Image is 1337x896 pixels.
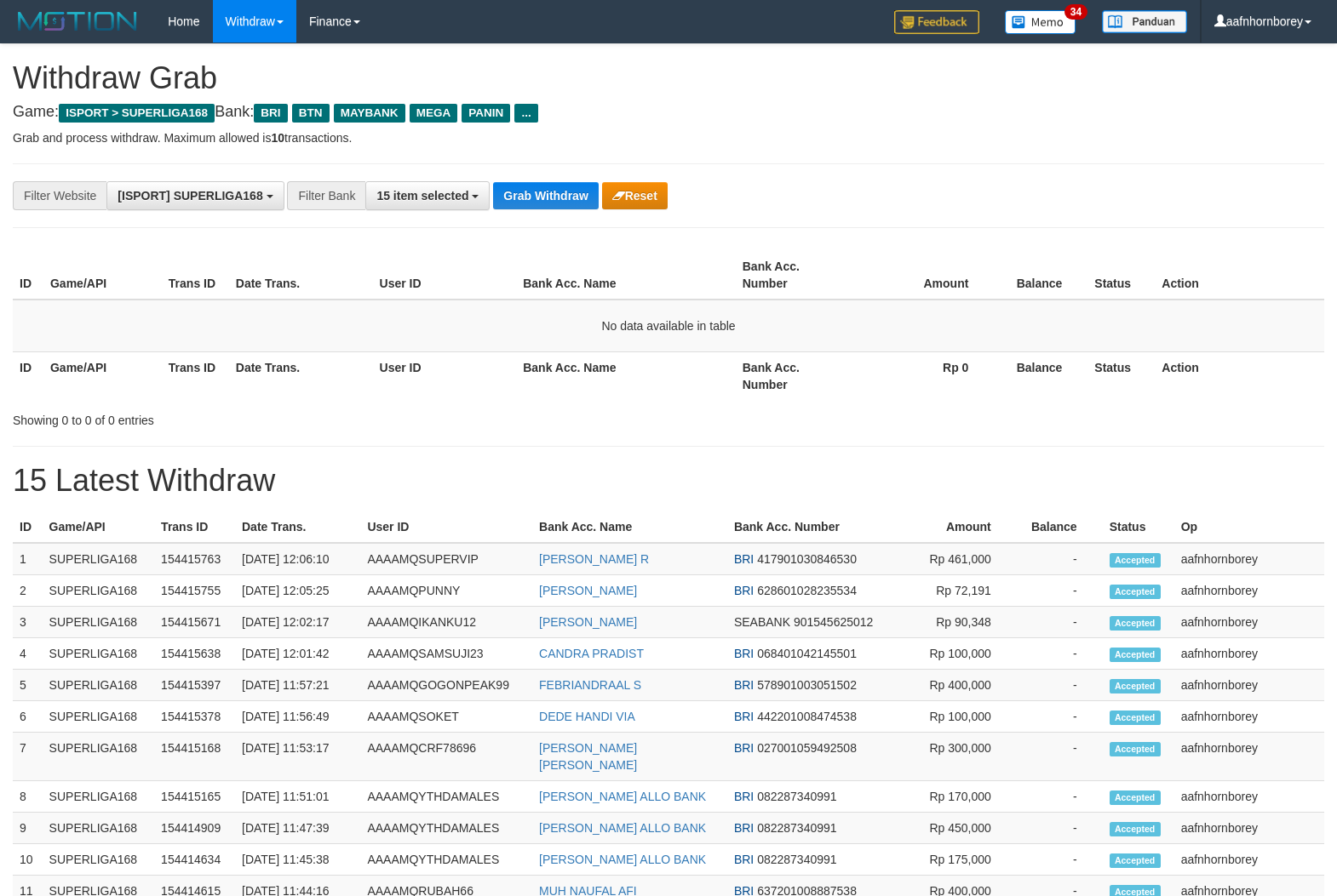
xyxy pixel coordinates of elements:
span: Accepted [1110,822,1161,836]
td: aafnhornborey [1174,701,1324,733]
a: [PERSON_NAME] ALLO BANK [539,790,706,803]
span: Accepted [1110,553,1161,568]
td: 154414634 [154,844,235,876]
td: SUPERLIGA168 [43,670,155,701]
td: SUPERLIGA168 [43,575,155,607]
a: [PERSON_NAME] [539,584,637,597]
td: [DATE] 12:02:17 [235,607,360,638]
span: Copy 082287340991 to clipboard [757,853,836,866]
th: Bank Acc. Number [727,511,891,543]
td: 154414909 [154,813,235,844]
td: Rp 100,000 [891,701,1017,733]
th: Balance [994,251,1087,300]
td: [DATE] 11:51:01 [235,781,360,813]
th: User ID [360,511,532,543]
span: ... [514,104,537,123]
td: 3 [13,607,43,638]
td: SUPERLIGA168 [43,781,155,813]
th: Status [1087,351,1155,400]
td: AAAAMQSOKET [360,701,532,733]
td: 5 [13,670,43,701]
td: aafnhornborey [1174,844,1324,876]
a: [PERSON_NAME] [539,615,637,629]
td: Rp 175,000 [891,844,1017,876]
th: Op [1174,511,1324,543]
span: Copy 628601028235534 to clipboard [757,584,857,597]
button: 15 item selected [365,181,490,210]
td: SUPERLIGA168 [43,607,155,638]
td: aafnhornborey [1174,813,1324,844]
td: AAAAMQSUPERVIP [360,543,532,575]
th: Game/API [43,251,162,300]
span: BRI [734,853,754,866]
span: BRI [734,710,754,723]
th: Amount [854,251,995,300]
td: AAAAMQSAMSUJI23 [360,638,532,670]
th: Amount [891,511,1017,543]
td: [DATE] 11:53:17 [235,733,360,781]
td: - [1017,701,1103,733]
td: aafnhornborey [1174,575,1324,607]
img: panduan.png [1102,10,1187,33]
td: aafnhornborey [1174,670,1324,701]
td: Rp 170,000 [891,781,1017,813]
p: Grab and process withdraw. Maximum allowed is transactions. [13,129,1324,146]
td: aafnhornborey [1174,638,1324,670]
td: AAAAMQGOGONPEAK99 [360,670,532,701]
th: ID [13,351,43,400]
span: Copy 027001059492508 to clipboard [757,741,857,755]
td: - [1017,607,1103,638]
td: aafnhornborey [1174,543,1324,575]
td: [DATE] 11:57:21 [235,670,360,701]
td: 7 [13,733,43,781]
td: - [1017,844,1103,876]
span: MEGA [410,104,458,123]
th: Bank Acc. Number [736,251,854,300]
th: Bank Acc. Name [516,251,736,300]
td: 6 [13,701,43,733]
a: [PERSON_NAME] ALLO BANK [539,853,706,866]
span: Accepted [1110,648,1161,662]
th: ID [13,511,43,543]
th: Balance [1017,511,1103,543]
td: AAAAMQCRF78696 [360,733,532,781]
td: 4 [13,638,43,670]
td: [DATE] 11:47:39 [235,813,360,844]
th: Bank Acc. Number [736,351,854,400]
td: Rp 90,348 [891,607,1017,638]
th: Bank Acc. Name [516,351,736,400]
button: [ISPORT] SUPERLIGA168 [106,181,284,210]
th: Action [1155,351,1324,400]
span: BRI [734,821,754,835]
span: BRI [734,552,754,566]
a: CANDRA PRADIST [539,647,644,660]
td: SUPERLIGA168 [43,701,155,733]
span: BRI [734,647,754,660]
span: Copy 442201008474538 to clipboard [757,710,857,723]
span: Copy 068401042145501 to clipboard [757,647,857,660]
th: Date Trans. [229,351,373,400]
span: Accepted [1110,853,1161,868]
span: BRI [734,678,754,692]
strong: 10 [271,131,284,145]
td: Rp 450,000 [891,813,1017,844]
span: BTN [292,104,330,123]
td: [DATE] 12:06:10 [235,543,360,575]
a: [PERSON_NAME] R [539,552,649,566]
span: SEABANK [734,615,790,629]
span: Copy 901545625012 to clipboard [794,615,873,629]
th: Trans ID [162,351,229,400]
td: [DATE] 12:05:25 [235,575,360,607]
td: 154415168 [154,733,235,781]
span: PANIN [462,104,510,123]
h1: 15 Latest Withdraw [13,464,1324,498]
span: Accepted [1110,790,1161,805]
th: Trans ID [154,511,235,543]
td: aafnhornborey [1174,733,1324,781]
td: AAAAMQYTHDAMALES [360,813,532,844]
td: 10 [13,844,43,876]
span: 15 item selected [376,189,468,203]
td: Rp 461,000 [891,543,1017,575]
td: [DATE] 11:56:49 [235,701,360,733]
img: Button%20Memo.svg [1005,10,1076,34]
